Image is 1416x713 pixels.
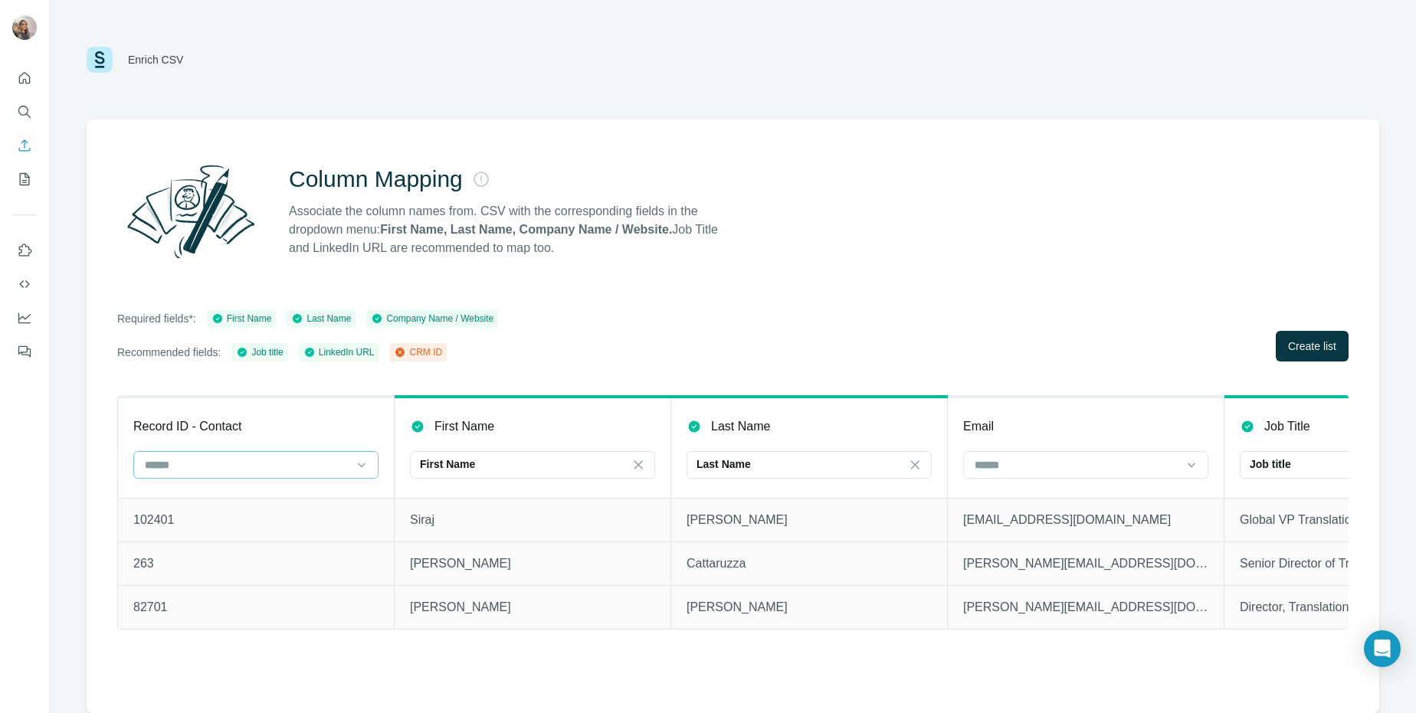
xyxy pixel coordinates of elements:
div: Last Name [291,312,351,325]
img: Avatar [12,15,37,40]
p: [PERSON_NAME] [410,554,655,573]
strong: First Name, Last Name, Company Name / Website. [380,223,672,236]
p: 82701 [133,598,379,617]
div: Company Name / Website [371,312,493,325]
p: Last Name [711,417,770,436]
p: Email [963,417,994,436]
p: Siraj [410,511,655,529]
button: Dashboard [12,304,37,332]
p: 102401 [133,511,379,529]
p: [PERSON_NAME] [687,598,932,617]
div: LinkedIn URL [303,345,375,359]
span: Create list [1288,339,1336,354]
div: Open Intercom Messenger [1364,630,1401,667]
p: Job title [1250,456,1291,472]
button: Search [12,98,37,126]
button: Use Surfe API [12,270,37,298]
h2: Column Mapping [289,165,463,193]
div: Enrich CSV [128,52,183,67]
button: Feedback [12,338,37,365]
p: Job Title [1264,417,1310,436]
img: Surfe Illustration - Column Mapping [117,156,264,267]
button: Create list [1276,331,1349,361]
button: Enrich CSV [12,132,37,159]
p: Recommended fields: [117,345,221,360]
img: Surfe Logo [87,47,113,73]
button: Use Surfe on LinkedIn [12,237,37,264]
p: 263 [133,554,379,573]
p: First Name [434,417,494,436]
button: My lists [12,165,37,193]
p: [PERSON_NAME] [687,511,932,529]
p: [PERSON_NAME][EMAIL_ADDRESS][DOMAIN_NAME] [963,554,1208,573]
p: [EMAIL_ADDRESS][DOMAIN_NAME] [963,511,1208,529]
p: [PERSON_NAME] [410,598,655,617]
p: [PERSON_NAME][EMAIL_ADDRESS][DOMAIN_NAME] [963,598,1208,617]
div: Job title [236,345,283,359]
p: Record ID - Contact [133,417,241,436]
p: Associate the column names from. CSV with the corresponding fields in the dropdown menu: Job Titl... [289,202,732,257]
p: First Name [420,456,475,472]
div: CRM ID [394,345,442,359]
p: Required fields*: [117,311,196,326]
p: Last Name [697,456,751,472]
p: Cattaruzza [687,554,932,573]
div: First Name [211,312,272,325]
button: Quick start [12,64,37,92]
